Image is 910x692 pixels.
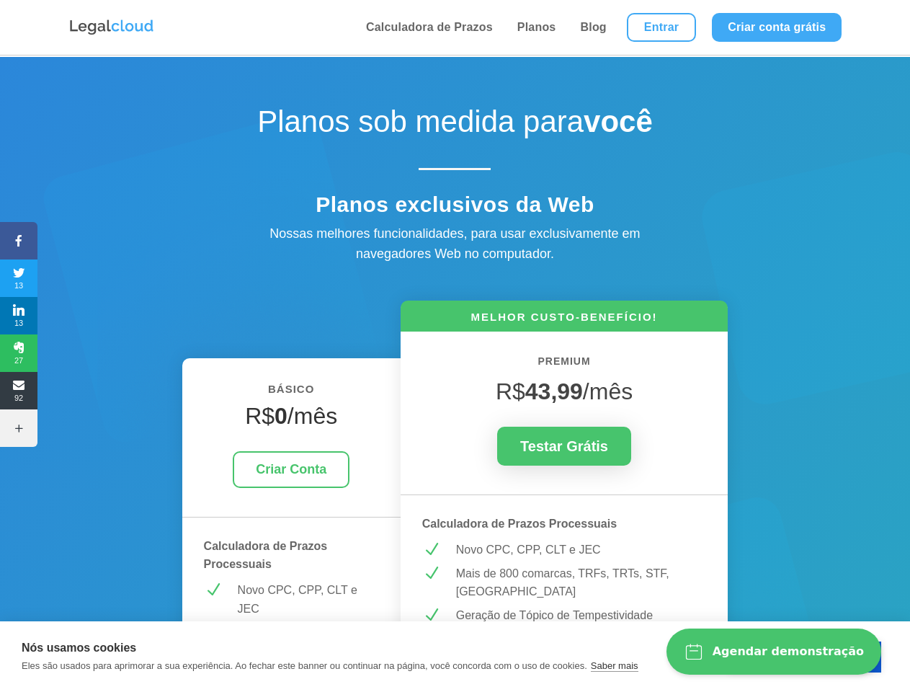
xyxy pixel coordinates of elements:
[456,541,707,559] p: Novo CPC, CPP, CLT e JEC
[204,581,222,599] span: N
[275,403,287,429] strong: 0
[422,353,707,378] h6: PREMIUM
[204,402,379,437] h4: R$ /mês
[584,105,653,138] strong: você
[401,309,728,332] h6: MELHOR CUSTO-BENEFÍCIO!
[496,378,633,404] span: R$ /mês
[202,104,707,147] h1: Planos sob medida para
[591,660,638,672] a: Saber mais
[204,540,328,571] strong: Calculadora de Prazos Processuais
[456,564,707,601] p: Mais de 800 comarcas, TRFs, TRTs, STF, [GEOGRAPHIC_DATA]
[422,518,617,530] strong: Calculadora de Prazos Processuais
[456,606,707,625] p: Geração de Tópico de Tempestividade
[22,642,136,654] strong: Nós usamos cookies
[202,192,707,225] h4: Planos exclusivos da Web
[238,581,379,618] p: Novo CPC, CPP, CLT e JEC
[204,380,379,406] h6: BÁSICO
[422,564,440,582] span: N
[422,541,440,559] span: N
[233,451,349,488] a: Criar Conta
[238,223,671,265] div: Nossas melhores funcionalidades, para usar exclusivamente em navegadores Web no computador.
[712,13,842,42] a: Criar conta grátis
[422,606,440,624] span: N
[497,427,631,466] a: Testar Grátis
[627,13,696,42] a: Entrar
[22,660,587,671] p: Eles são usados para aprimorar a sua experiência. Ao fechar este banner ou continuar na página, v...
[525,378,583,404] strong: 43,99
[68,18,155,37] img: Logo da Legalcloud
